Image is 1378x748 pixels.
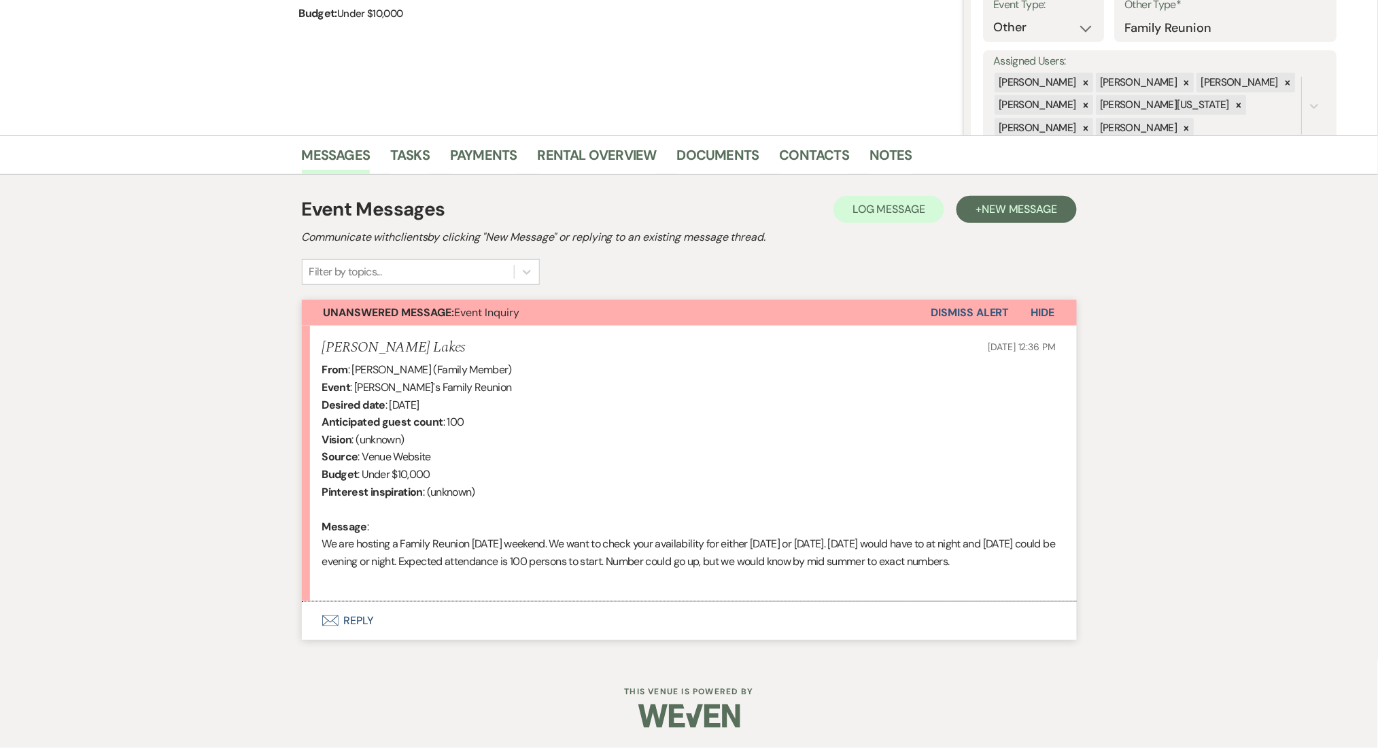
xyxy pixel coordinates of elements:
[833,196,944,223] button: Log Message
[931,300,1010,326] button: Dismiss Alert
[337,7,403,20] span: Under $10,000
[1097,73,1180,92] div: [PERSON_NAME]
[390,144,430,174] a: Tasks
[1197,73,1281,92] div: [PERSON_NAME]
[299,6,338,20] span: Budget:
[302,229,1077,245] h2: Communicate with clients by clicking "New Message" or replying to an existing message thread.
[322,467,358,481] b: Budget
[302,602,1077,640] button: Reply
[322,520,368,534] b: Message
[322,380,351,394] b: Event
[322,485,424,499] b: Pinterest inspiration
[322,415,443,429] b: Anticipated guest count
[1031,305,1055,320] span: Hide
[677,144,759,174] a: Documents
[1010,300,1077,326] button: Hide
[322,362,348,377] b: From
[302,144,371,174] a: Messages
[302,195,445,224] h1: Event Messages
[322,361,1056,588] div: : [PERSON_NAME] (Family Member) : [PERSON_NAME]'s Family Reunion : [DATE] : 100 : (unknown) : Ven...
[322,449,358,464] b: Source
[322,432,352,447] b: Vision
[995,95,1079,115] div: [PERSON_NAME]
[538,144,657,174] a: Rental Overview
[322,339,466,356] h5: [PERSON_NAME] Lakes
[988,341,1056,353] span: [DATE] 12:36 PM
[450,144,517,174] a: Payments
[869,144,912,174] a: Notes
[302,300,931,326] button: Unanswered Message:Event Inquiry
[309,264,382,280] div: Filter by topics...
[322,398,385,412] b: Desired date
[995,118,1079,138] div: [PERSON_NAME]
[957,196,1076,223] button: +New Message
[638,692,740,740] img: Weven Logo
[1097,95,1232,115] div: [PERSON_NAME][US_STATE]
[994,52,1327,71] label: Assigned Users:
[780,144,850,174] a: Contacts
[995,73,1079,92] div: [PERSON_NAME]
[852,202,925,216] span: Log Message
[1097,118,1180,138] div: [PERSON_NAME]
[324,305,520,320] span: Event Inquiry
[324,305,455,320] strong: Unanswered Message:
[982,202,1057,216] span: New Message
